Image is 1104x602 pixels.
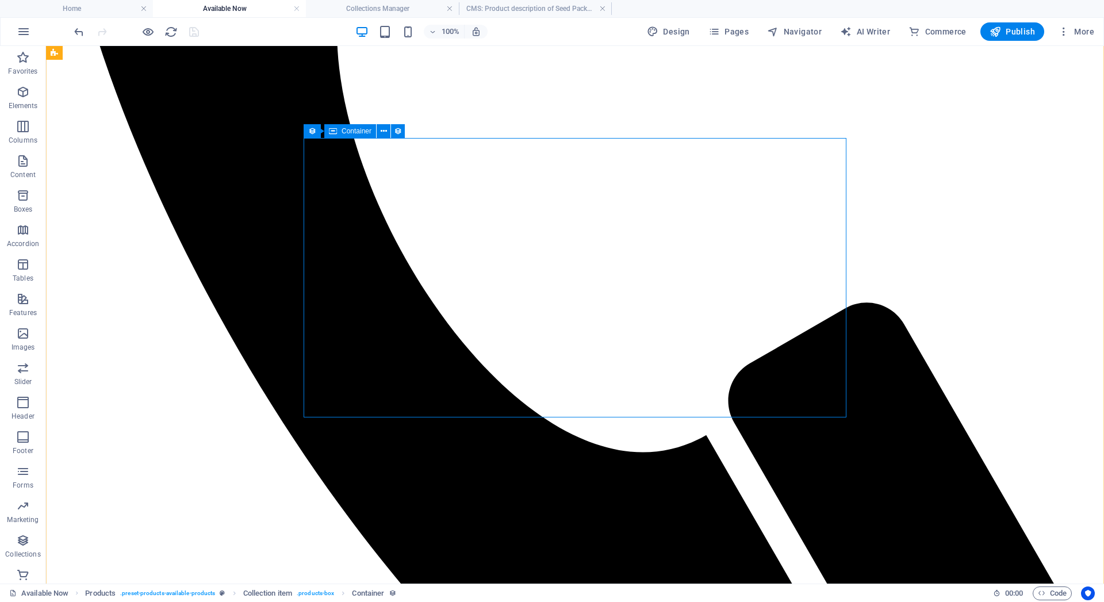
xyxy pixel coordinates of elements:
[72,25,86,39] button: undo
[704,22,753,41] button: Pages
[342,128,371,135] span: Container
[990,26,1035,37] span: Publish
[767,26,822,37] span: Navigator
[141,25,155,39] button: Click here to leave preview mode and continue editing
[1013,589,1015,597] span: :
[13,274,33,283] p: Tables
[459,2,612,15] h4: CMS: Product description of Seed Packets 2025 Season
[13,446,33,455] p: Footer
[243,586,292,600] span: Click to select. Double-click to edit
[389,589,396,597] i: This element can be bound to a collection field
[980,22,1044,41] button: Publish
[904,22,971,41] button: Commerce
[441,25,459,39] h6: 100%
[306,2,459,15] h4: Collections Manager
[11,412,34,421] p: Header
[1033,586,1072,600] button: Code
[642,22,695,41] div: Design (Ctrl+Alt+Y)
[9,308,37,317] p: Features
[840,26,890,37] span: AI Writer
[164,25,178,39] button: reload
[647,26,690,37] span: Design
[762,22,826,41] button: Navigator
[5,550,40,559] p: Collections
[1053,22,1099,41] button: More
[85,586,116,600] span: Click to select. Double-click to edit
[7,239,39,248] p: Accordion
[164,25,178,39] i: Reload page
[14,205,33,214] p: Boxes
[993,586,1023,600] h6: Session time
[8,67,37,76] p: Favorites
[1058,26,1094,37] span: More
[85,586,396,600] nav: breadcrumb
[1081,586,1095,600] button: Usercentrics
[1038,586,1067,600] span: Code
[642,22,695,41] button: Design
[9,586,68,600] a: Click to cancel selection. Double-click to open Pages
[9,101,38,110] p: Elements
[120,586,215,600] span: . preset-products-available-products
[908,26,967,37] span: Commerce
[14,377,32,386] p: Slider
[424,25,465,39] button: 100%
[9,136,37,145] p: Columns
[297,586,334,600] span: . products-box
[708,26,749,37] span: Pages
[11,343,35,352] p: Images
[1005,586,1023,600] span: 00 00
[471,26,481,37] i: On resize automatically adjust zoom level to fit chosen device.
[352,586,384,600] span: Click to select. Double-click to edit
[220,590,225,596] i: This element is a customizable preset
[7,515,39,524] p: Marketing
[13,481,33,490] p: Forms
[72,25,86,39] i: Undo: Change text (Ctrl+Z)
[10,170,36,179] p: Content
[835,22,895,41] button: AI Writer
[153,2,306,15] h4: Available Now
